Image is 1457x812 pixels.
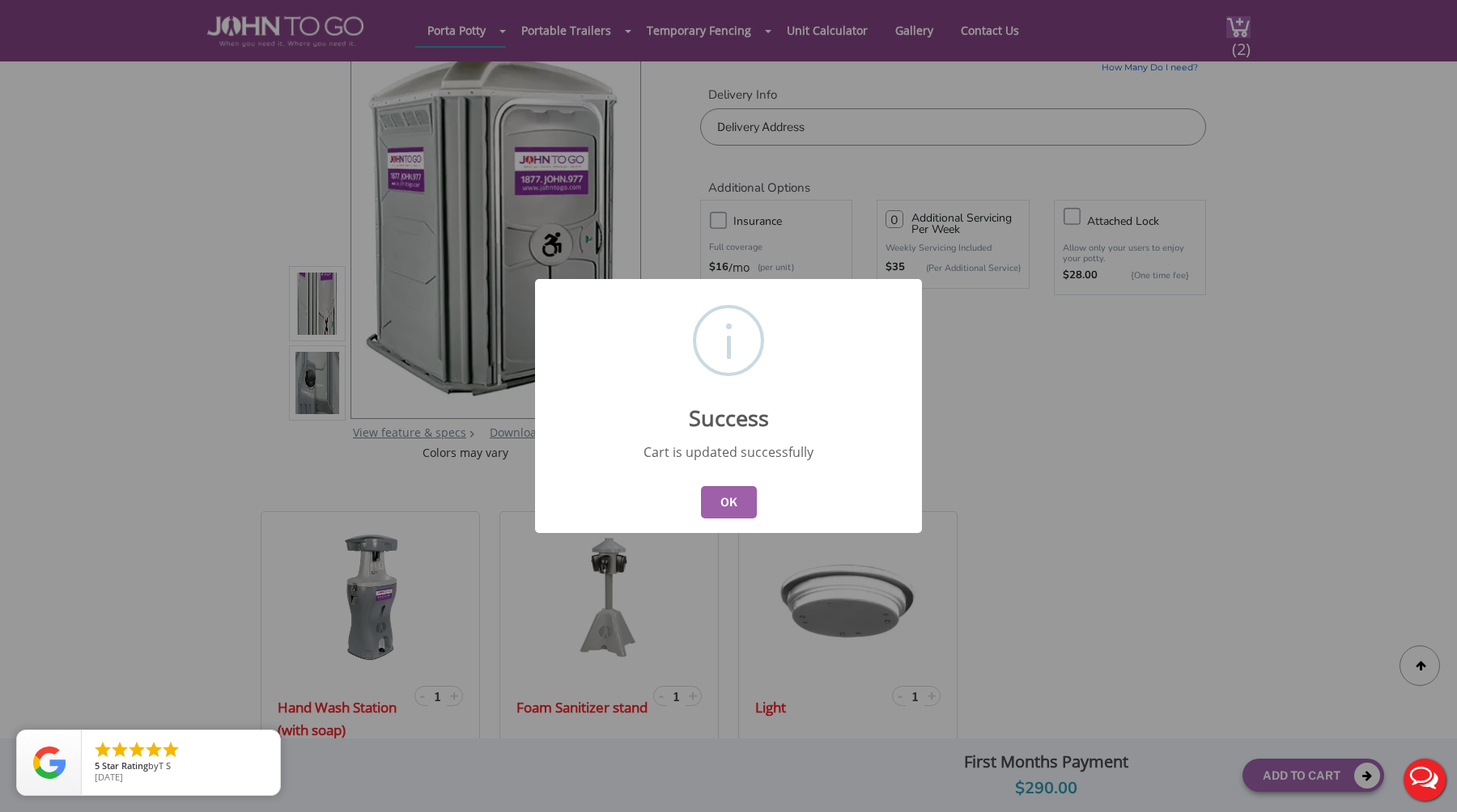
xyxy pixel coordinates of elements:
span: 5 [95,759,100,772]
img: Review Rating [33,746,66,779]
li:  [93,740,113,759]
button: OK [701,486,757,518]
li:  [110,740,130,759]
div: Success [535,392,922,433]
span: Star Rating [102,759,148,772]
li:  [144,740,164,759]
span: T S [159,759,171,772]
button: Live Chat [1392,747,1457,812]
li:  [127,740,147,759]
span: by [95,761,267,772]
li:  [161,740,181,759]
span: [DATE] [95,771,123,783]
div: Cart is updated successfully [635,443,822,461]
